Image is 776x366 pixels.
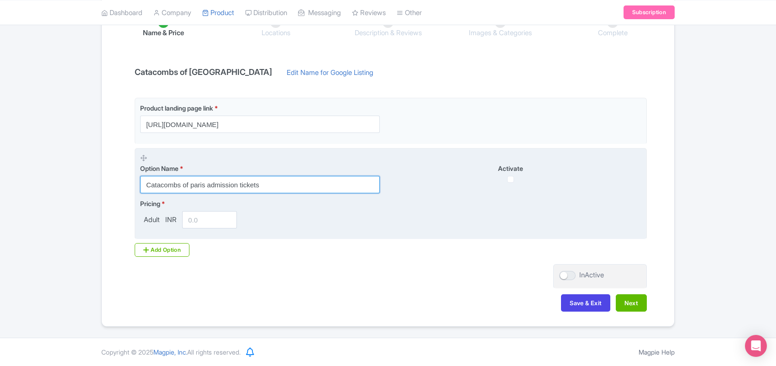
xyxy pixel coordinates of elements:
[129,68,278,77] h4: Catacombs of [GEOGRAPHIC_DATA]
[140,164,178,172] span: Option Name
[140,116,380,133] input: Product landing page link
[107,17,220,38] li: Name & Price
[140,104,213,112] span: Product landing page link
[140,176,380,193] input: Option Name
[624,5,675,19] a: Subscription
[220,17,332,38] li: Locations
[561,294,610,312] button: Save & Exit
[135,243,189,257] div: Add Option
[444,17,556,38] li: Images & Categories
[182,211,237,228] input: 0.0
[745,335,767,357] div: Open Intercom Messenger
[153,348,187,356] span: Magpie, Inc.
[278,68,383,82] a: Edit Name for Google Listing
[616,294,647,312] button: Next
[639,348,675,356] a: Magpie Help
[163,215,178,225] span: INR
[556,17,669,38] li: Complete
[498,164,523,172] span: Activate
[140,200,160,207] span: Pricing
[140,215,163,225] span: Adult
[96,347,246,357] div: Copyright © 2025 All rights reserved.
[332,17,444,38] li: Description & Reviews
[579,270,604,281] div: InActive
